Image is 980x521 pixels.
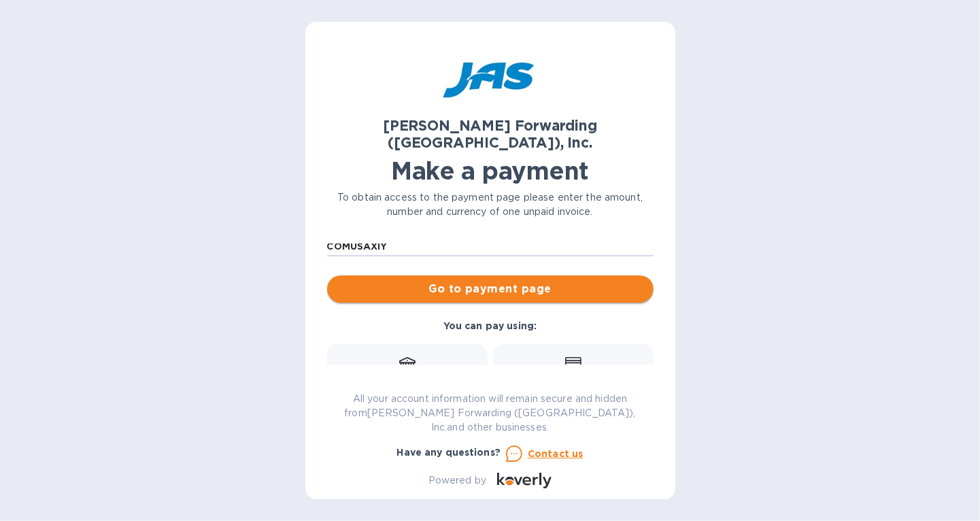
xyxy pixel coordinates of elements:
[327,392,654,435] p: All your account information will remain secure and hidden from [PERSON_NAME] Forwarding ([GEOGRA...
[397,447,501,458] b: Have any questions?
[528,448,584,459] u: Contact us
[383,117,597,151] b: [PERSON_NAME] Forwarding ([GEOGRAPHIC_DATA]), Inc.
[327,156,654,185] h1: Make a payment
[443,320,537,331] b: You can pay using:
[327,190,654,219] p: To obtain access to the payment page please enter the amount, number and currency of one unpaid i...
[327,275,654,303] button: Go to payment page
[327,236,654,256] input: Enter customer reference number
[428,473,486,488] p: Powered by
[338,281,643,297] span: Go to payment page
